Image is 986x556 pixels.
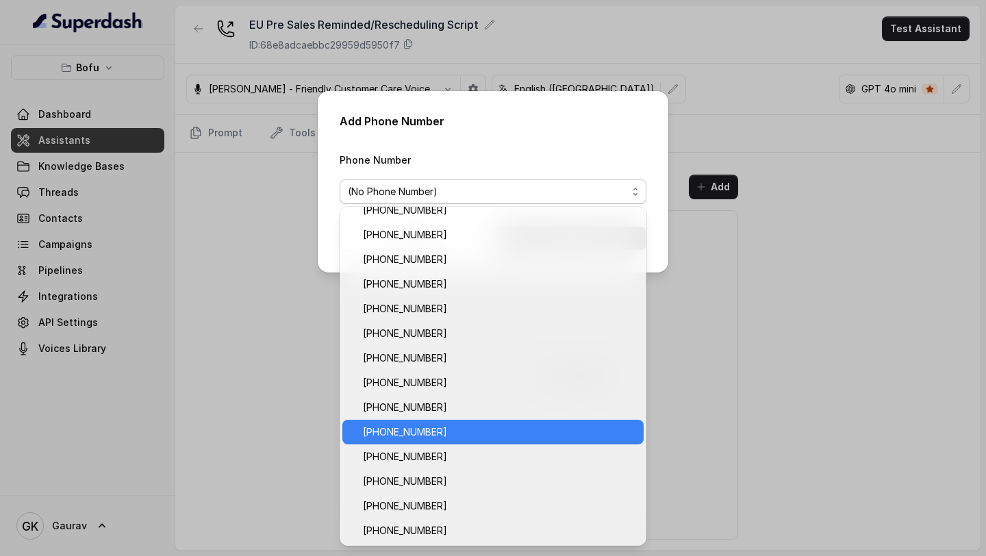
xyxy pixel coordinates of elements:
span: [PHONE_NUMBER] [363,227,635,243]
span: [PHONE_NUMBER] [363,498,635,514]
span: [PHONE_NUMBER] [363,301,635,317]
span: [PHONE_NUMBER] [363,251,635,268]
span: [PHONE_NUMBER] [363,473,635,490]
span: [PHONE_NUMBER] [363,424,635,440]
span: [PHONE_NUMBER] [363,325,635,342]
div: (No Phone Number) [340,207,646,546]
span: [PHONE_NUMBER] [363,399,635,416]
span: [PHONE_NUMBER] [363,375,635,391]
span: [PHONE_NUMBER] [363,276,635,292]
button: (No Phone Number) [340,179,646,204]
span: (No Phone Number) [348,184,627,200]
span: [PHONE_NUMBER] [363,202,635,218]
span: [PHONE_NUMBER] [363,448,635,465]
span: [PHONE_NUMBER] [363,522,635,539]
span: [PHONE_NUMBER] [363,350,635,366]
